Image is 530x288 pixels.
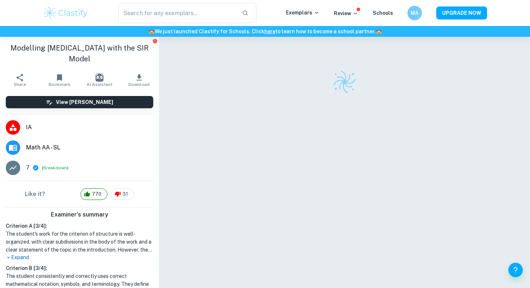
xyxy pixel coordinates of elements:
[88,191,105,198] span: 770
[40,70,79,90] button: Bookmark
[6,96,153,108] button: View [PERSON_NAME]
[6,43,153,64] h1: Modelling [MEDICAL_DATA] with the SIR Model
[56,98,113,106] h6: View [PERSON_NAME]
[25,190,45,198] h6: Like it?
[334,9,358,17] p: Review
[43,6,89,20] img: Clastify logo
[6,222,153,230] h6: Criterion A [ 3 / 4 ]:
[286,9,319,17] p: Exemplars
[87,82,112,87] span: AI Assistant
[152,38,158,44] button: Report issue
[118,3,236,23] input: Search for any exemplars...
[6,264,153,272] h6: Criterion B [ 3 / 4 ]:
[43,165,67,171] button: Breakdown
[96,74,103,82] img: AI Assistant
[332,69,357,95] img: Clastify logo
[376,29,382,34] span: 🏫
[3,210,156,219] h6: Examiner's summary
[149,29,155,34] span: 🏫
[42,165,69,171] span: ( )
[26,163,30,172] p: 7
[26,143,153,152] span: Math AA - SL
[26,123,153,132] span: IA
[119,191,132,198] span: 31
[80,188,107,200] div: 770
[128,82,150,87] span: Download
[14,82,26,87] span: Share
[6,230,153,254] h1: The student's work for the criterion of structure is well-organized, with clear subdivisions in t...
[411,9,419,17] h6: MA
[264,29,275,34] a: here
[373,10,393,16] a: Schools
[111,188,134,200] div: 31
[436,6,487,19] button: UPGRADE NOW
[119,70,159,90] button: Download
[407,6,422,20] button: MA
[6,254,153,261] p: Expand
[508,263,523,277] button: Help and Feedback
[80,70,119,90] button: AI Assistant
[1,27,529,35] h6: We just launched Clastify for Schools. Click to learn how to become a school partner.
[49,82,71,87] span: Bookmark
